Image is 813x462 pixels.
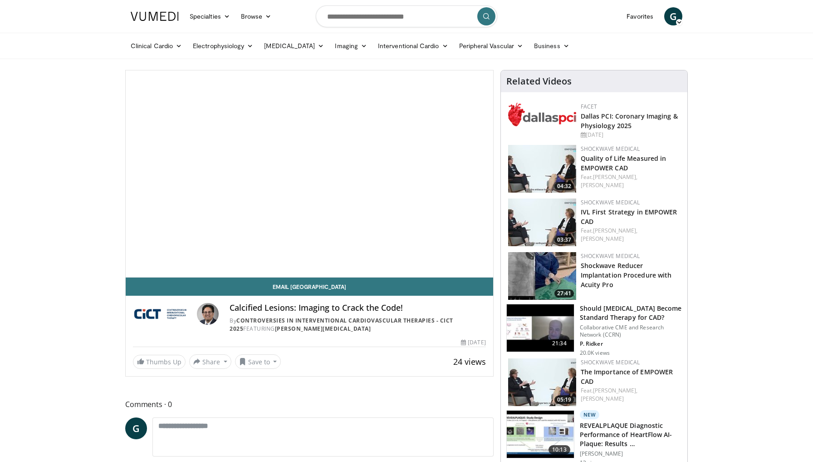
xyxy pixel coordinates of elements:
[554,289,574,298] span: 27:41
[125,398,494,410] span: Comments 0
[461,338,485,347] div: [DATE]
[581,227,680,243] div: Feat.
[125,37,187,55] a: Clinical Cardio
[508,358,576,406] img: 2dd63d5e-990a-446d-b743-352dbe6b59d6.150x105_q85_crop-smart_upscale.jpg
[230,317,485,333] div: By FEATURING
[581,131,680,139] div: [DATE]
[508,145,576,193] img: 800aad74-24c1-4f41-97bf-f266a3035bd6.150x105_q85_crop-smart_upscale.jpg
[184,7,235,25] a: Specialties
[133,303,193,325] img: Controversies in Interventional Cardiovascular Therapies - CICT 2025
[593,387,637,394] a: [PERSON_NAME],
[329,37,372,55] a: Imaging
[580,421,682,448] h3: REVEALPLAQUE Diagnostic Performance of HeartFlow AI-Plaque: Results …
[508,252,576,300] img: 9eb1ace8-3519-47eb-9dc2-779ff3cd3289.150x105_q85_crop-smart_upscale.jpg
[197,303,219,325] img: Avatar
[126,278,493,296] a: Email [GEOGRAPHIC_DATA]
[133,355,186,369] a: Thumbs Up
[549,445,570,454] span: 10:13
[554,182,574,190] span: 04:32
[581,235,624,243] a: [PERSON_NAME]
[259,37,329,55] a: [MEDICAL_DATA]
[230,303,485,313] h4: Calcified Lesions: Imaging to Crack the Code!
[508,358,576,406] a: 05:19
[372,37,454,55] a: Interventional Cardio
[581,181,624,189] a: [PERSON_NAME]
[581,252,640,260] a: Shockwave Medical
[506,304,682,357] a: 21:34 Should [MEDICAL_DATA] Become Standard Therapy for CAD? Collaborative CME and Research Netwo...
[581,261,672,289] a: Shockwave Reducer Implantation Procedure with Acuity Pro
[507,411,574,458] img: f2c68859-0141-4a8b-a821-33e5a922fb60.150x105_q85_crop-smart_upscale.jpg
[581,387,680,403] div: Feat.
[581,358,640,366] a: Shockwave Medical
[581,208,677,226] a: IVL First Strategy in EMPOWER CAD
[275,325,371,333] a: [PERSON_NAME][MEDICAL_DATA]
[664,7,682,25] a: G
[453,356,486,367] span: 24 views
[621,7,659,25] a: Favorites
[580,304,682,322] h3: Should [MEDICAL_DATA] Become Standard Therapy for CAD?
[581,368,673,386] a: The Importance of EMPOWER CAD
[126,70,493,278] video-js: Video Player
[580,324,682,338] p: Collaborative CME and Research Network (CCRN)
[580,349,610,357] p: 20.0K views
[508,103,576,126] img: 939357b5-304e-4393-95de-08c51a3c5e2a.png.150x105_q85_autocrop_double_scale_upscale_version-0.2.png
[189,354,231,369] button: Share
[508,199,576,246] a: 03:37
[593,173,637,181] a: [PERSON_NAME],
[554,396,574,404] span: 05:19
[507,304,574,352] img: eb63832d-2f75-457d-8c1a-bbdc90eb409c.150x105_q85_crop-smart_upscale.jpg
[549,339,570,348] span: 21:34
[581,154,666,172] a: Quality of Life Measured in EMPOWER CAD
[581,395,624,402] a: [PERSON_NAME]
[235,354,281,369] button: Save to
[580,410,600,419] p: New
[581,112,678,130] a: Dallas PCI: Coronary Imaging & Physiology 2025
[554,236,574,244] span: 03:37
[581,199,640,206] a: Shockwave Medical
[581,145,640,153] a: Shockwave Medical
[529,37,575,55] a: Business
[508,199,576,246] img: 2df089ca-1dad-4fd6-936f-b7d945753860.150x105_q85_crop-smart_upscale.jpg
[506,76,572,87] h4: Related Videos
[235,7,277,25] a: Browse
[508,145,576,193] a: 04:32
[230,317,453,333] a: Controversies in Interventional Cardiovascular Therapies - CICT 2025
[581,103,598,110] a: FACET
[580,450,682,457] p: [PERSON_NAME]
[508,252,576,300] a: 27:41
[187,37,259,55] a: Electrophysiology
[316,5,497,27] input: Search topics, interventions
[131,12,179,21] img: VuMedi Logo
[580,340,682,348] p: P. Ridker
[581,173,680,189] div: Feat.
[593,227,637,234] a: [PERSON_NAME],
[454,37,529,55] a: Peripheral Vascular
[125,417,147,439] a: G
